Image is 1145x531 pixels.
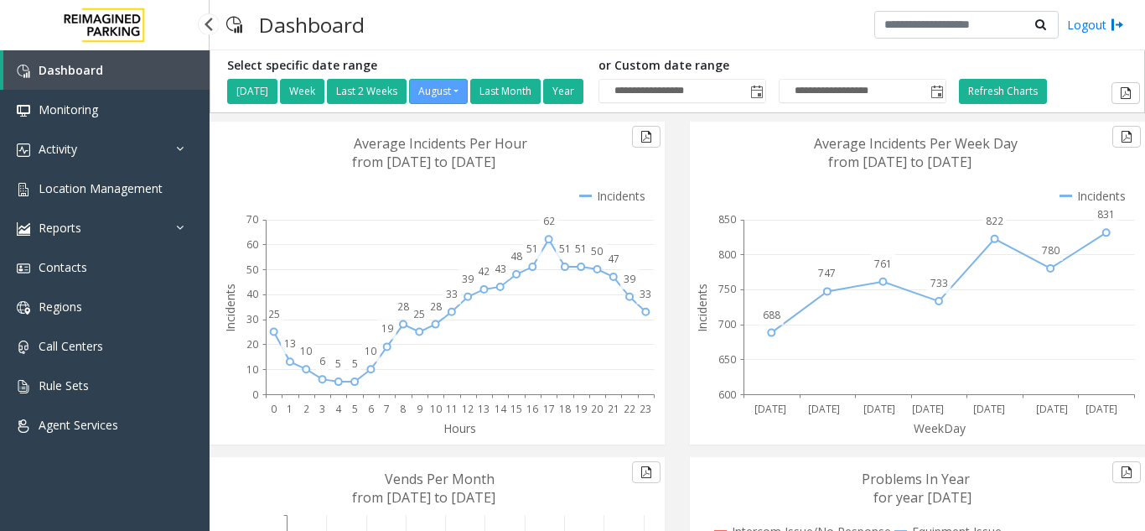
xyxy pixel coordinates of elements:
text: Incidents [222,284,238,332]
text: for year [DATE] [873,488,971,507]
text: 50 [591,244,603,258]
span: Reports [39,220,81,236]
text: 5 [352,357,358,371]
text: 48 [510,249,522,263]
button: August [409,79,468,104]
text: from [DATE] to [DATE] [352,153,495,171]
text: Problems In Year [862,470,970,488]
img: 'icon' [17,183,30,196]
text: 62 [543,214,555,228]
text: 28 [397,299,409,314]
text: 18 [559,402,571,416]
text: [DATE] [1085,402,1117,416]
span: Location Management [39,180,163,196]
text: 39 [462,272,474,286]
text: 23 [640,402,651,416]
text: 43 [495,262,506,276]
text: 600 [718,388,736,402]
text: 761 [874,257,892,271]
text: [DATE] [912,402,944,416]
button: Export to pdf [1111,82,1140,104]
text: [DATE] [808,402,840,416]
text: 39 [624,272,635,286]
img: logout [1111,16,1124,34]
text: 15 [510,402,522,416]
text: 22 [624,402,635,416]
text: 14 [495,402,507,416]
text: 2 [303,402,309,416]
h3: Dashboard [251,4,373,45]
text: 42 [478,264,490,279]
text: 51 [559,242,571,256]
span: Regions [39,299,82,315]
text: 10 [365,344,376,358]
text: 33 [446,287,458,301]
text: 650 [718,352,736,367]
button: Year [543,79,583,104]
text: [DATE] [754,402,786,416]
button: Last 2 Weeks [327,79,407,104]
text: 40 [246,287,258,301]
text: Incidents [694,284,710,332]
button: Export to pdf [632,126,661,148]
text: 60 [246,237,258,252]
button: Export to pdf [1112,126,1141,148]
text: 33 [640,287,651,301]
text: 30 [246,312,258,326]
text: 70 [246,212,258,226]
img: 'icon' [17,380,30,393]
text: 747 [818,266,836,280]
text: 800 [718,247,736,262]
button: Export to pdf [632,461,661,483]
text: 780 [1042,243,1060,258]
text: 1 [287,402,293,416]
span: Toggle popup [747,80,765,103]
text: 25 [413,307,425,321]
text: 50 [246,263,258,277]
text: 850 [718,212,736,226]
span: Toggle popup [927,80,946,103]
text: 13 [478,402,490,416]
text: 7 [384,402,390,416]
text: 8 [400,402,406,416]
img: 'icon' [17,143,30,157]
button: Refresh Charts [959,79,1047,104]
text: 17 [543,402,555,416]
text: Average Incidents Per Hour [354,134,527,153]
text: 13 [284,336,296,351]
text: 3 [319,402,325,416]
text: 25 [268,307,280,321]
img: 'icon' [17,65,30,78]
text: 20 [246,337,258,351]
text: 10 [246,362,258,377]
text: WeekDay [914,420,966,436]
text: Average Incidents Per Week Day [814,134,1018,153]
h5: or Custom date range [598,59,946,73]
span: Rule Sets [39,377,89,393]
text: Hours [443,420,476,436]
a: Logout [1067,16,1124,34]
text: 11 [446,402,458,416]
img: pageIcon [226,4,242,45]
text: 0 [271,402,277,416]
img: 'icon' [17,419,30,433]
text: 19 [575,402,587,416]
text: 6 [368,402,374,416]
button: Last Month [470,79,541,104]
text: 10 [430,402,442,416]
text: 688 [763,308,780,322]
text: [DATE] [973,402,1005,416]
text: 5 [352,402,358,416]
text: 733 [930,276,948,290]
text: 9 [417,402,422,416]
text: [DATE] [1036,402,1068,416]
span: Contacts [39,259,87,275]
button: [DATE] [227,79,277,104]
img: 'icon' [17,341,30,354]
text: from [DATE] to [DATE] [828,153,971,171]
span: Agent Services [39,417,118,433]
span: Dashboard [39,62,103,78]
text: 12 [462,402,474,416]
text: Vends Per Month [385,470,495,488]
text: 10 [300,344,312,358]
